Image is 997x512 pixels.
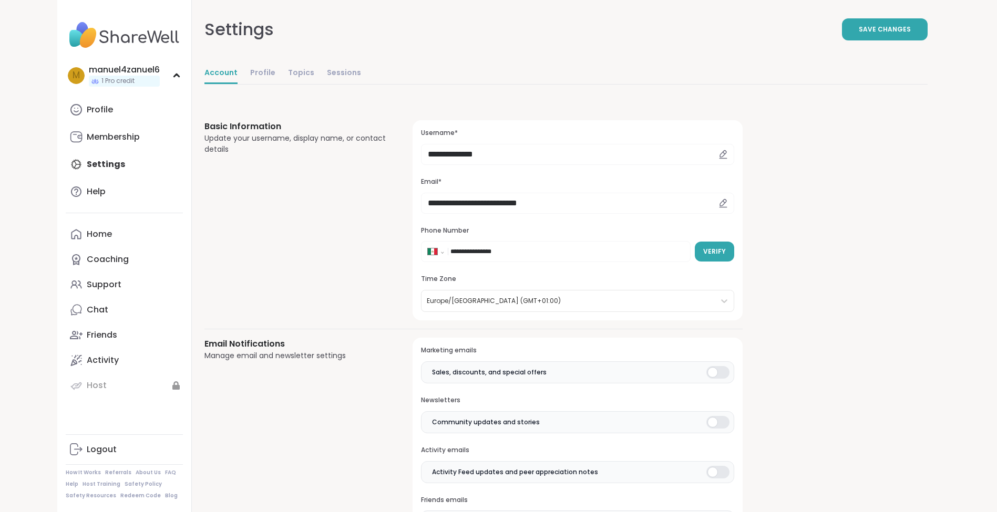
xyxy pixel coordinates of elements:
div: Activity [87,354,119,366]
div: manuel4zanuel6 [89,64,160,76]
a: Home [66,222,183,247]
button: Save Changes [842,18,928,40]
h3: Basic Information [204,120,388,133]
button: Verify [695,242,734,262]
a: Host [66,373,183,398]
a: Topics [288,63,314,84]
div: Logout [87,444,117,455]
span: Save Changes [859,25,911,34]
h3: Email* [421,177,734,186]
a: Support [66,272,183,297]
img: ShareWell Nav Logo [66,17,183,54]
a: Activity [66,348,183,373]
h3: Username* [421,129,734,138]
div: Host [87,380,107,391]
a: Profile [66,97,183,122]
span: 1 Pro credit [101,77,135,86]
a: Help [66,480,78,488]
a: Host Training [83,480,120,488]
a: Profile [250,63,275,84]
a: How It Works [66,469,101,476]
span: Community updates and stories [432,417,540,427]
div: Settings [204,17,274,42]
a: Blog [165,492,178,499]
div: Coaching [87,254,129,265]
h3: Friends emails [421,496,734,505]
a: Redeem Code [120,492,161,499]
div: Manage email and newsletter settings [204,350,388,361]
h3: Marketing emails [421,346,734,355]
div: Help [87,186,106,197]
div: Membership [87,131,140,143]
div: Friends [87,329,117,341]
a: Membership [66,124,183,150]
a: Account [204,63,238,84]
a: Safety Policy [125,480,162,488]
div: Update your username, display name, or contact details [204,133,388,155]
h3: Time Zone [421,275,734,284]
a: Coaching [66,247,183,272]
h3: Newsletters [421,396,734,405]
a: Friends [66,322,183,348]
a: FAQ [165,469,176,476]
a: Referrals [105,469,131,476]
h3: Phone Number [421,226,734,235]
div: Home [87,228,112,240]
a: Sessions [327,63,361,84]
div: Profile [87,104,113,116]
a: Safety Resources [66,492,116,499]
h3: Activity emails [421,446,734,455]
div: Chat [87,304,108,316]
a: About Us [136,469,161,476]
div: Support [87,279,121,290]
a: Logout [66,437,183,462]
a: Chat [66,297,183,322]
h3: Email Notifications [204,338,388,350]
span: Verify [703,247,726,256]
span: m [73,69,80,82]
span: Activity Feed updates and peer appreciation notes [432,467,598,477]
span: Sales, discounts, and special offers [432,368,547,377]
a: Help [66,179,183,204]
